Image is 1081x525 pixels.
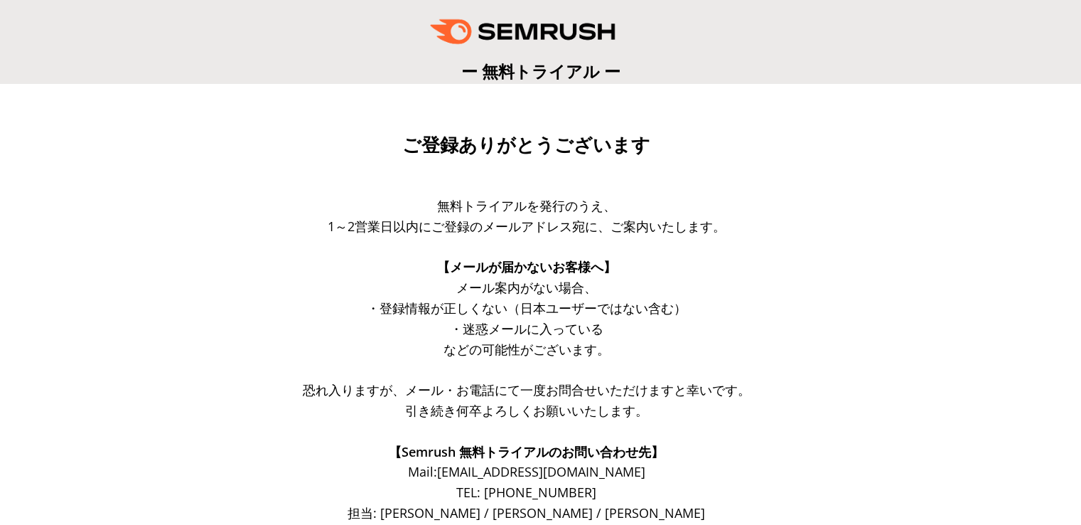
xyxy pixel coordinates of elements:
[437,258,616,275] span: 【メールが届かないお客様へ】
[456,484,596,501] span: TEL: [PHONE_NUMBER]
[367,299,687,317] span: ・登録情報が正しくない（日本ユーザーではない含む）
[402,134,650,156] span: ご登録ありがとうございます
[408,463,645,480] span: Mail: [EMAIL_ADDRESS][DOMAIN_NAME]
[348,504,705,521] span: 担当: [PERSON_NAME] / [PERSON_NAME] / [PERSON_NAME]
[303,381,751,398] span: 恐れ入りますが、メール・お電話にて一度お問合せいただけますと幸いです。
[389,443,664,460] span: 【Semrush 無料トライアルのお問い合わせ先】
[437,197,616,214] span: 無料トライアルを発行のうえ、
[450,320,603,337] span: ・迷惑メールに入っている
[405,402,648,419] span: 引き続き何卒よろしくお願いいたします。
[443,341,610,358] span: などの可能性がございます。
[328,218,726,235] span: 1～2営業日以内にご登録のメールアドレス宛に、ご案内いたします。
[456,279,597,296] span: メール案内がない場合、
[461,60,620,83] span: ー 無料トライアル ー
